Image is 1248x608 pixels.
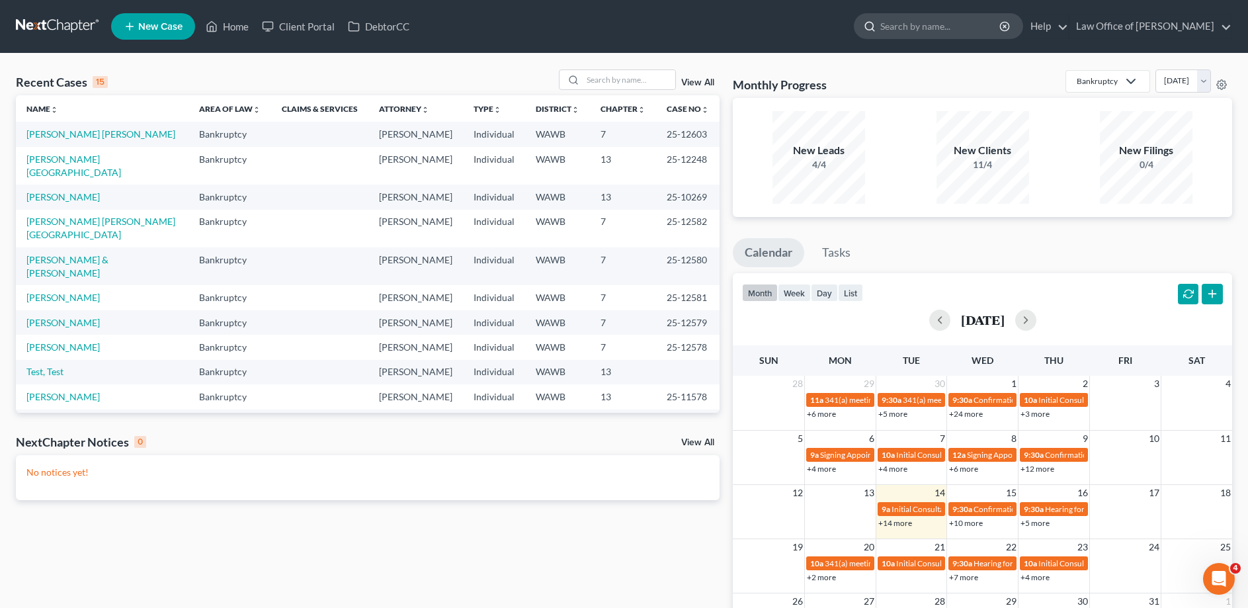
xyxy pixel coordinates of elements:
td: WAWB [525,310,590,335]
button: month [742,284,778,302]
span: Sat [1188,355,1205,366]
a: [PERSON_NAME] & [PERSON_NAME] [26,254,108,279]
a: Case Nounfold_more [667,104,709,114]
div: New Leads [772,143,865,158]
td: Individual [463,410,525,447]
i: unfold_more [571,106,579,114]
i: unfold_more [638,106,645,114]
td: Bankruptcy [188,147,271,185]
span: 341(a) meeting for [PERSON_NAME] [825,395,952,405]
span: 9a [810,450,819,460]
a: +5 more [1020,518,1050,528]
i: unfold_more [701,106,709,114]
h2: [DATE] [961,313,1005,327]
a: Attorneyunfold_more [379,104,429,114]
td: 7 [590,210,656,247]
a: Area of Lawunfold_more [199,104,261,114]
a: [PERSON_NAME] [PERSON_NAME] [26,128,175,140]
td: Bankruptcy [188,335,271,359]
a: +3 more [1020,409,1050,419]
a: Districtunfold_more [536,104,579,114]
span: 9:30a [952,395,972,405]
a: +4 more [878,464,907,474]
a: +24 more [949,409,983,419]
span: 24 [1147,539,1161,555]
td: WAWB [525,384,590,409]
i: unfold_more [50,106,58,114]
td: Individual [463,147,525,185]
td: [PERSON_NAME] [368,410,463,447]
span: Mon [829,355,852,366]
span: Hearing for [PERSON_NAME] & [PERSON_NAME] [974,558,1147,568]
span: 4 [1224,376,1232,392]
a: +2 more [807,572,836,582]
i: unfold_more [253,106,261,114]
button: week [778,284,811,302]
td: 25-12579 [656,310,720,335]
td: WAWB [525,285,590,310]
span: 22 [1005,539,1018,555]
td: 7 [590,310,656,335]
span: 3 [1153,376,1161,392]
td: Bankruptcy [188,410,271,447]
a: DebtorCC [341,15,416,38]
td: 25-12582 [656,210,720,247]
span: Signing Appointment Date for [PERSON_NAME] [967,450,1133,460]
td: [PERSON_NAME] [368,310,463,335]
a: [PERSON_NAME][GEOGRAPHIC_DATA] [26,153,121,178]
span: 4 [1230,563,1241,574]
td: 13 [590,185,656,209]
td: Individual [463,185,525,209]
span: 9:30a [1024,450,1044,460]
span: Initial Consultation Appointment [1038,558,1152,568]
td: [PERSON_NAME] [368,285,463,310]
span: 341(a) meeting for [PERSON_NAME] & [PERSON_NAME] [825,558,1022,568]
span: 12a [952,450,966,460]
td: Bankruptcy [188,210,271,247]
div: 4/4 [772,158,865,171]
div: 15 [93,76,108,88]
td: 7 [590,122,656,146]
a: [PERSON_NAME] [26,391,100,402]
span: Initial Consultation Appointment [896,558,1010,568]
span: 20 [862,539,876,555]
a: Law Office of [PERSON_NAME] [1069,15,1231,38]
input: Search by name... [880,14,1001,38]
td: 25-12578 [656,335,720,359]
td: 7 [590,285,656,310]
span: Signing Appointment [820,450,893,460]
div: New Filings [1100,143,1192,158]
a: +5 more [878,409,907,419]
span: 8 [1010,431,1018,447]
a: Chapterunfold_more [601,104,645,114]
a: View All [681,438,714,447]
span: 25 [1219,539,1232,555]
span: 9:30a [1024,504,1044,514]
td: WAWB [525,247,590,285]
td: Individual [463,310,525,335]
td: Individual [463,210,525,247]
span: 21 [933,539,946,555]
span: 1 [1010,376,1018,392]
i: unfold_more [421,106,429,114]
td: Individual [463,285,525,310]
a: Client Portal [255,15,341,38]
a: [PERSON_NAME] [PERSON_NAME][GEOGRAPHIC_DATA] [26,216,175,240]
td: Bankruptcy [188,247,271,285]
a: [PERSON_NAME] [26,292,100,303]
span: 341(a) meeting for [PERSON_NAME] [903,395,1030,405]
span: 12 [791,485,804,501]
td: 25-11578 [656,384,720,409]
h3: Monthly Progress [733,77,827,93]
td: [PERSON_NAME] [368,185,463,209]
td: [PERSON_NAME] [368,147,463,185]
span: 10a [810,558,823,568]
span: 13 [862,485,876,501]
span: 10a [1024,558,1037,568]
td: 7 [590,335,656,359]
td: 13 [590,384,656,409]
span: New Case [138,22,183,32]
td: 25-12603 [656,122,720,146]
span: 30 [933,376,946,392]
span: 14 [933,485,946,501]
